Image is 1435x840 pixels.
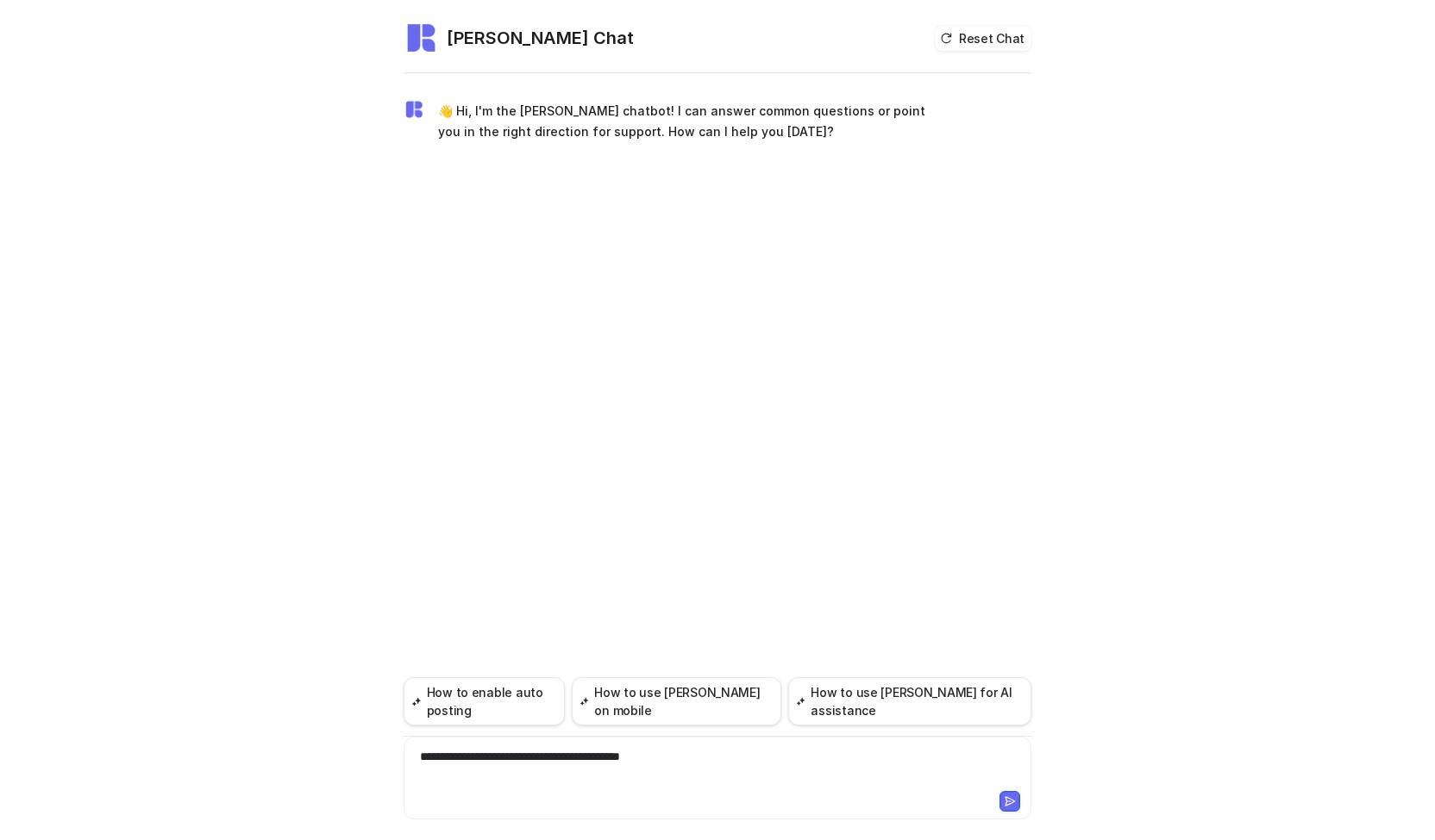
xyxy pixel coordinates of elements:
[404,99,424,120] img: Widget
[788,677,1031,725] button: How to use [PERSON_NAME] for AI assistance
[935,26,1031,51] button: Reset Chat
[404,677,565,725] button: How to enable auto posting
[438,101,943,142] p: 👋 Hi, I'm the [PERSON_NAME] chatbot! I can answer common questions or point you in the right dire...
[572,677,781,725] button: How to use [PERSON_NAME] on mobile
[447,26,634,50] h2: [PERSON_NAME] Chat
[404,21,438,55] img: Widget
